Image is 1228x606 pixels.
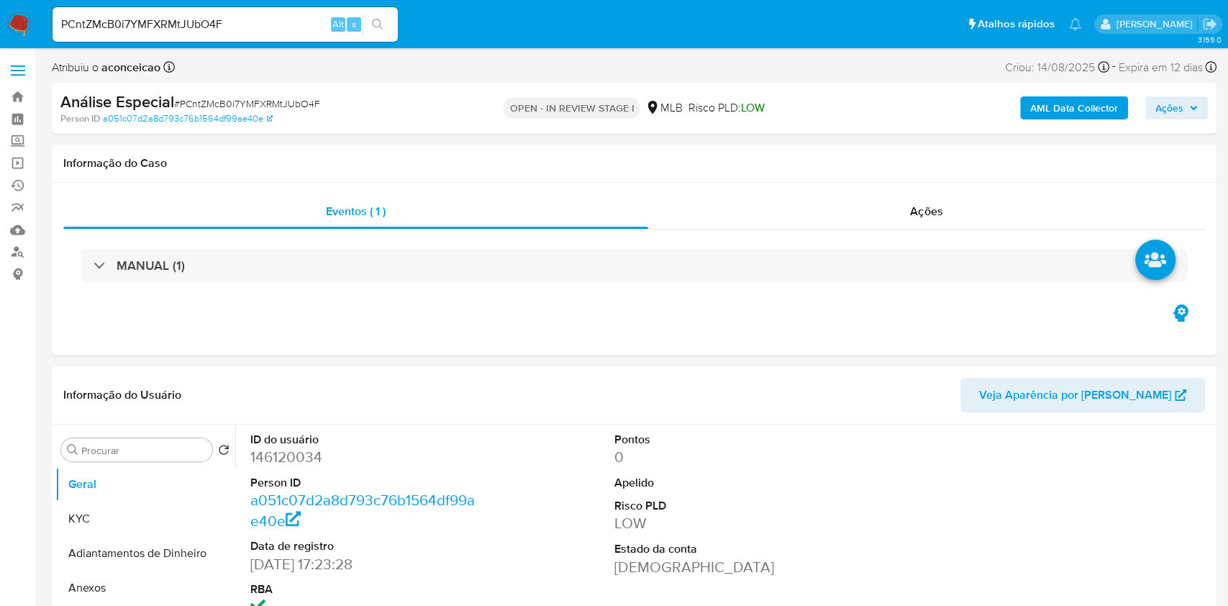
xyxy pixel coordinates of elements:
[960,378,1205,412] button: Veja Aparência por [PERSON_NAME]
[1069,18,1081,30] a: Notificações
[81,444,206,457] input: Procurar
[978,17,1055,32] span: Atalhos rápidos
[1030,96,1118,119] b: AML Data Collector
[1202,17,1217,32] a: Sair
[55,502,235,536] button: KYC
[614,513,842,533] dd: LOW
[174,96,320,111] span: # PCntZMcB0i7YMFXRMtJUbO4F
[352,17,356,31] span: s
[332,17,344,31] span: Alt
[63,156,1205,171] h1: Informação do Caso
[250,447,478,467] dd: 146120034
[740,99,764,116] span: LOW
[614,432,842,448] dt: Pontos
[250,489,475,530] a: a051c07d2a8d793c76b1564df99ae40e
[614,557,842,577] dd: [DEMOGRAPHIC_DATA]
[250,554,478,574] dd: [DATE] 17:23:28
[1145,96,1208,119] button: Ações
[614,475,842,491] dt: Apelido
[363,14,392,35] button: search-icon
[52,60,160,76] span: Atribuiu o
[645,100,682,116] div: MLB
[218,444,229,460] button: Retornar ao pedido padrão
[117,258,185,273] h3: MANUAL (1)
[63,388,181,402] h1: Informação do Usuário
[614,498,842,514] dt: Risco PLD
[979,378,1171,412] span: Veja Aparência por [PERSON_NAME]
[1005,58,1109,77] div: Criou: 14/08/2025
[60,112,100,125] b: Person ID
[55,536,235,571] button: Adiantamentos de Dinheiro
[67,444,78,456] button: Procurar
[81,249,1188,282] div: MANUAL (1)
[614,447,842,467] dd: 0
[1116,17,1197,31] p: ana.conceicao@mercadolivre.com
[99,59,160,76] b: aconceicao
[1020,96,1128,119] button: AML Data Collector
[103,112,273,125] a: a051c07d2a8d793c76b1564df99ae40e
[504,98,640,118] p: OPEN - IN REVIEW STAGE I
[614,541,842,557] dt: Estado da conta
[326,203,386,220] span: Eventos ( 1 )
[1155,96,1183,119] span: Ações
[688,100,764,116] span: Risco PLD:
[250,475,478,491] dt: Person ID
[53,15,398,34] input: Pesquise usuários ou casos...
[1112,58,1116,77] span: -
[55,571,235,605] button: Anexos
[250,582,478,597] dt: RBA
[910,203,942,220] span: Ações
[250,432,478,448] dt: ID do usuário
[55,467,235,502] button: Geral
[60,90,174,113] b: Análise Especial
[1119,60,1203,76] span: Expira em 12 dias
[250,538,478,554] dt: Data de registro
